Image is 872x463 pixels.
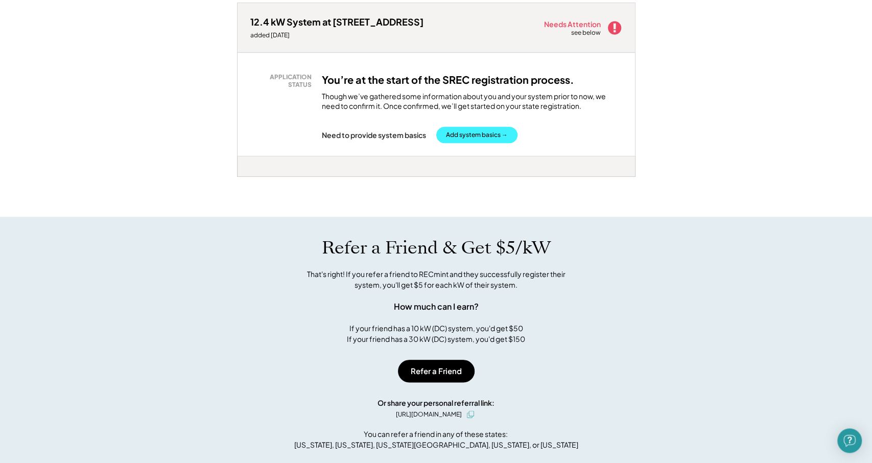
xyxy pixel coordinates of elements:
h1: Refer a Friend & Get $5/kW [322,237,551,259]
div: Or share your personal referral link: [378,398,494,408]
div: Needs Attention [544,20,602,28]
button: Add system basics → [436,127,517,143]
div: How much can I earn? [394,300,479,313]
button: click to copy [464,408,477,421]
button: Refer a Friend [398,360,475,382]
div: 12.4 kW System at [STREET_ADDRESS] [250,16,423,28]
div: That's right! If you refer a friend to RECmint and they successfully register their system, you'l... [296,269,577,290]
div: Open Intercom Messenger [837,428,862,453]
div: [URL][DOMAIN_NAME] [396,410,462,419]
div: If your friend has a 10 kW (DC) system, you'd get $50 If your friend has a 30 kW (DC) system, you... [347,323,525,344]
div: added [DATE] [250,31,423,39]
div: hrnmyjhp - [237,177,251,181]
div: Need to provide system basics [322,130,426,140]
h3: You’re at the start of the SREC registration process. [322,73,574,86]
div: APPLICATION STATUS [255,73,312,89]
div: see below [571,29,602,37]
div: Though we’ve gathered some information about you and your system prior to now, we need to confirm... [322,91,622,111]
div: You can refer a friend in any of these states: [US_STATE], [US_STATE], [US_STATE][GEOGRAPHIC_DATA... [294,429,578,450]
